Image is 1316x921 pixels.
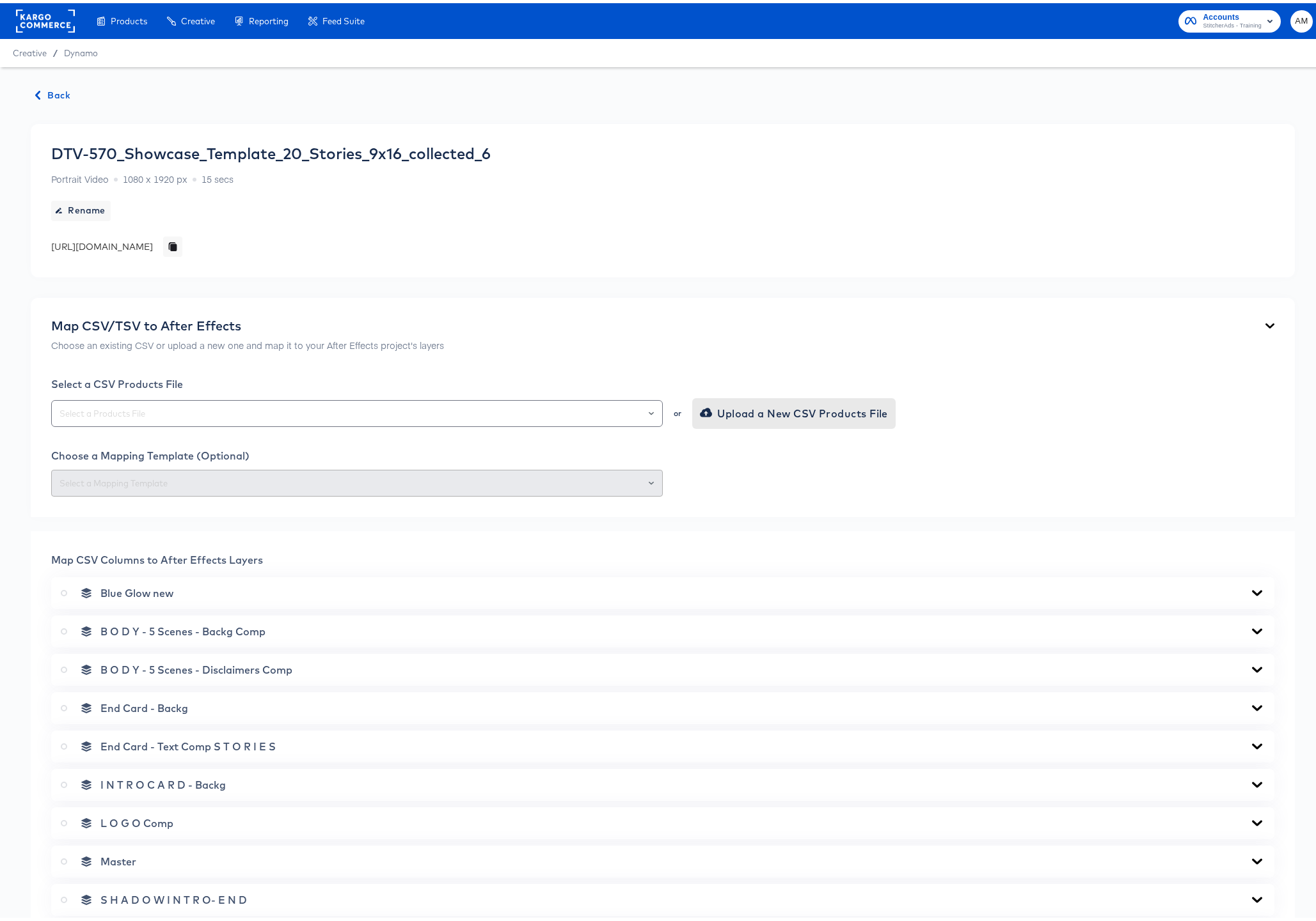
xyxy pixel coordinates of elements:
[249,13,289,23] span: Reporting
[100,699,188,711] span: End Card - Backg
[1296,11,1308,26] span: AM
[31,84,75,100] button: Back
[51,550,263,563] span: Map CSV Columns to After Effects Layers
[100,775,226,788] span: I N T R O C A R D - Backg
[322,13,365,23] span: Feed Suite
[51,197,111,218] button: Rename
[57,473,657,488] input: Select a Mapping Template
[100,622,266,635] span: B O D Y - 5 Scenes - Backg Comp
[692,395,896,426] button: Upload a New CSV Products File
[100,814,173,826] span: L O G O Comp
[51,446,1274,459] div: Choose a Mapping Template (Optional)
[51,315,444,330] div: Map CSV/TSV to After Effects
[1178,7,1281,29] button: AccountsStitcherAds - Training
[672,406,683,414] div: or
[51,375,1274,387] div: Select a CSV Products File
[123,169,187,182] span: 1080 x 1920 px
[47,45,64,55] span: /
[51,336,444,348] p: Choose an existing CSV or upload a new one and map it to your After Effects project's layers
[36,84,70,100] span: Back
[100,852,136,865] span: Master
[100,584,173,596] span: Blue Glow new
[181,13,215,23] span: Creative
[100,890,247,903] span: S H A D O W I N T R O- E N D
[111,13,147,23] span: Products
[64,45,98,55] a: Dynamo
[57,403,657,418] input: Select a Products File
[51,237,153,250] div: [URL][DOMAIN_NAME]
[649,401,654,419] button: Open
[1203,8,1262,21] span: Accounts
[702,401,888,419] span: Upload a New CSV Products File
[1290,7,1313,29] button: AM
[51,141,491,159] div: DTV-570_Showcase_Template_20_Stories_9x16_collected_6
[56,199,106,215] span: Rename
[51,169,109,182] span: Portrait Video
[100,660,292,673] span: B O D Y - 5 Scenes - Disclaimers Comp
[13,45,47,55] span: Creative
[202,169,234,182] span: 15 secs
[1203,18,1262,28] span: StitcherAds - Training
[100,737,276,750] span: End Card - Text Comp S T O R I E S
